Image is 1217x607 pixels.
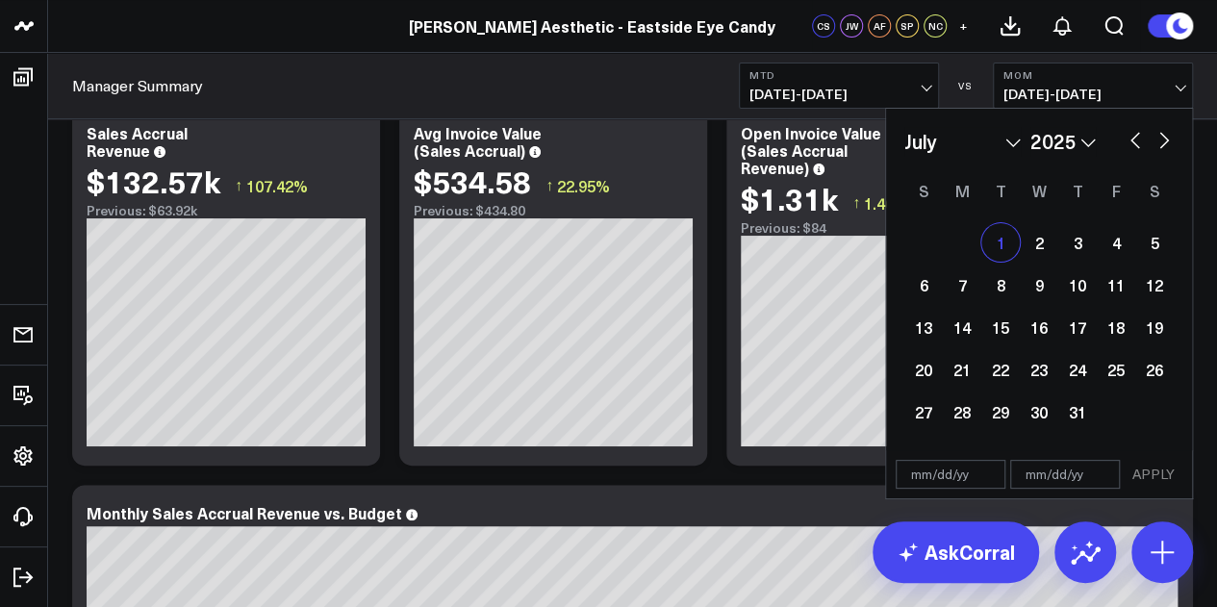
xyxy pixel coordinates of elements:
[904,175,943,206] div: Sunday
[1020,175,1058,206] div: Wednesday
[741,181,838,215] div: $1.31k
[1003,87,1182,102] span: [DATE] - [DATE]
[741,220,1020,236] div: Previous: $84
[924,14,947,38] div: NC
[557,175,610,196] span: 22.95%
[812,14,835,38] div: CS
[739,63,939,109] button: MTD[DATE]-[DATE]
[87,203,366,218] div: Previous: $63.92k
[87,502,402,523] div: Monthly Sales Accrual Revenue vs. Budget
[235,173,242,198] span: ↑
[943,175,981,206] div: Monday
[1135,175,1174,206] div: Saturday
[993,63,1193,109] button: MoM[DATE]-[DATE]
[981,175,1020,206] div: Tuesday
[87,164,220,198] div: $132.57k
[852,190,860,215] span: ↑
[1010,460,1120,489] input: mm/dd/yy
[1125,460,1182,489] button: APPLY
[873,521,1039,583] a: AskCorral
[864,192,916,214] span: 1.46k%
[749,69,928,81] b: MTD
[741,122,881,178] div: Open Invoice Value (Sales Accrual Revenue)
[951,14,975,38] button: +
[840,14,863,38] div: JW
[414,122,542,161] div: Avg Invoice Value (Sales Accrual)
[414,203,693,218] div: Previous: $434.80
[246,175,308,196] span: 107.42%
[949,80,983,91] div: VS
[409,15,775,37] a: [PERSON_NAME] Aesthetic - Eastside Eye Candy
[896,460,1005,489] input: mm/dd/yy
[749,87,928,102] span: [DATE] - [DATE]
[72,75,203,96] a: Manager Summary
[1097,175,1135,206] div: Friday
[868,14,891,38] div: AF
[896,14,919,38] div: SP
[414,164,531,198] div: $534.58
[959,19,968,33] span: +
[1003,69,1182,81] b: MoM
[1058,175,1097,206] div: Thursday
[87,122,188,161] div: Sales Accrual Revenue
[545,173,553,198] span: ↑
